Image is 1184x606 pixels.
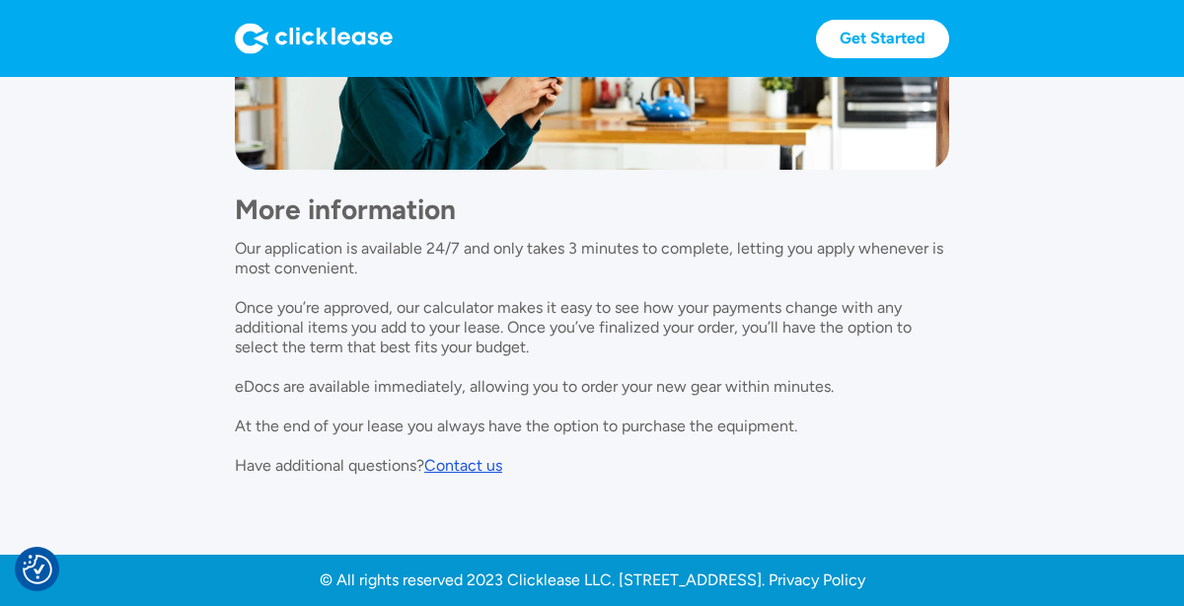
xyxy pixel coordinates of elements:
[235,239,943,475] p: Our application is available 24/7 and only takes 3 minutes to complete, letting you apply wheneve...
[816,20,949,58] a: Get Started
[424,456,502,476] a: Contact us
[235,23,393,54] img: Logo
[320,570,865,590] a: © All rights reserved 2023 Clicklease LLC. [STREET_ADDRESS]. Privacy Policy
[23,555,52,584] img: Revisit consent button
[23,555,52,584] button: Consent Preferences
[235,189,949,229] h1: More information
